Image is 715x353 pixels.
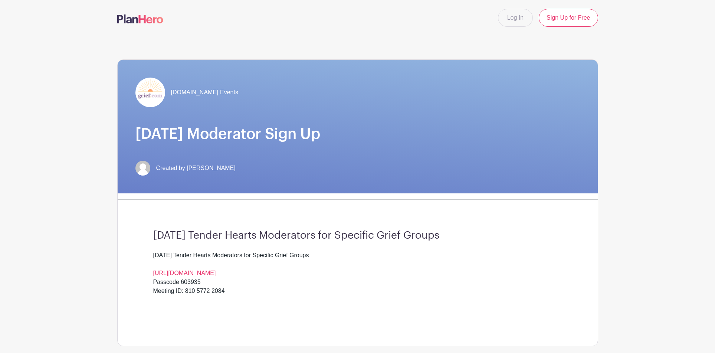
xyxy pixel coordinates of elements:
img: grief-logo-planhero.png [135,78,165,107]
span: [DOMAIN_NAME] Events [171,88,238,97]
span: Created by [PERSON_NAME] [156,164,236,173]
a: [URL][DOMAIN_NAME] [153,270,216,276]
h1: [DATE] Moderator Sign Up [135,125,580,143]
a: Log In [498,9,533,27]
a: Sign Up for Free [539,9,598,27]
div: Meeting ID: 810 5772 2084 [153,287,562,304]
h3: [DATE] Tender Hearts Moderators for Specific Grief Groups [153,229,562,242]
img: logo-507f7623f17ff9eddc593b1ce0a138ce2505c220e1c5a4e2b4648c50719b7d32.svg [117,14,163,23]
img: default-ce2991bfa6775e67f084385cd625a349d9dcbb7a52a09fb2fda1e96e2d18dcdb.png [135,161,150,176]
div: [DATE] Tender Hearts Moderators for Specific Grief Groups Passcode 603935 [153,251,562,287]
